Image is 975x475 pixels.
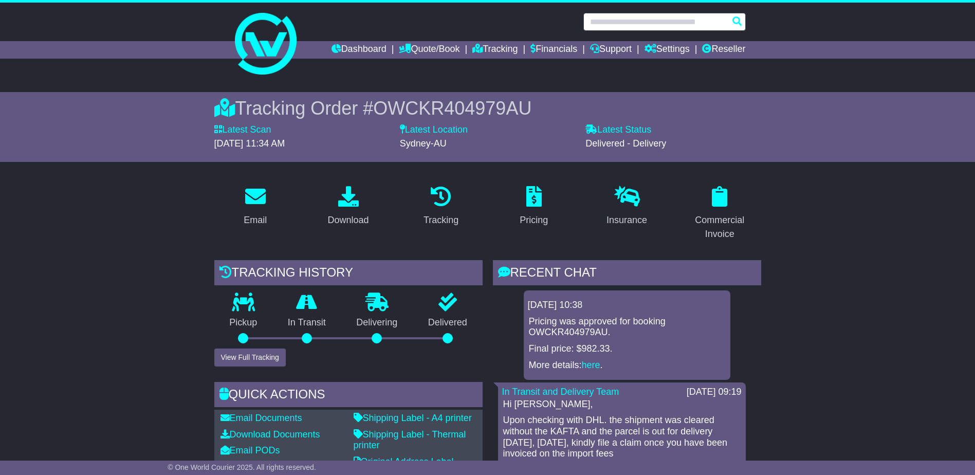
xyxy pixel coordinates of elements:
a: Financials [530,41,577,59]
a: Support [590,41,632,59]
a: Tracking [417,182,465,231]
a: Download Documents [220,429,320,440]
div: [DATE] 09:19 [687,387,742,398]
div: Tracking history [214,260,483,288]
label: Latest Location [400,124,468,136]
label: Latest Status [585,124,651,136]
p: In Transit [272,317,341,328]
a: Pricing [513,182,555,231]
span: Sydney-AU [400,138,447,149]
div: Insurance [606,213,647,227]
p: Pickup [214,317,273,328]
a: Quote/Book [399,41,459,59]
div: Download [327,213,369,227]
div: Tracking Order # [214,97,761,119]
div: RECENT CHAT [493,260,761,288]
div: [DATE] 10:38 [528,300,726,311]
a: Original Address Label [354,456,454,467]
div: Tracking [424,213,458,227]
a: Tracking [472,41,518,59]
span: OWCKR404979AU [373,98,531,119]
a: Email PODs [220,445,280,455]
a: Shipping Label - A4 printer [354,413,472,423]
a: Shipping Label - Thermal printer [354,429,466,451]
span: Delivered - Delivery [585,138,666,149]
p: Delivering [341,317,413,328]
a: Email Documents [220,413,302,423]
div: Pricing [520,213,548,227]
a: In Transit and Delivery Team [502,387,619,397]
p: More details: . [529,360,725,371]
a: Settings [645,41,690,59]
label: Latest Scan [214,124,271,136]
span: [DATE] 11:34 AM [214,138,285,149]
p: Delivered [413,317,483,328]
div: Email [244,213,267,227]
div: Commercial Invoice [685,213,755,241]
p: Upon checking with DHL. the shipment was cleared without the KAFTA and the parcel is out for deli... [503,415,741,459]
a: Download [321,182,375,231]
a: Commercial Invoice [678,182,761,245]
a: Email [237,182,273,231]
div: Quick Actions [214,382,483,410]
p: Hi [PERSON_NAME], [503,399,741,410]
span: © One World Courier 2025. All rights reserved. [168,463,316,471]
a: here [582,360,600,370]
a: Insurance [600,182,654,231]
a: Reseller [702,41,745,59]
p: Pricing was approved for booking OWCKR404979AU. [529,316,725,338]
a: Dashboard [332,41,387,59]
button: View Full Tracking [214,349,286,367]
p: Final price: $982.33. [529,343,725,355]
